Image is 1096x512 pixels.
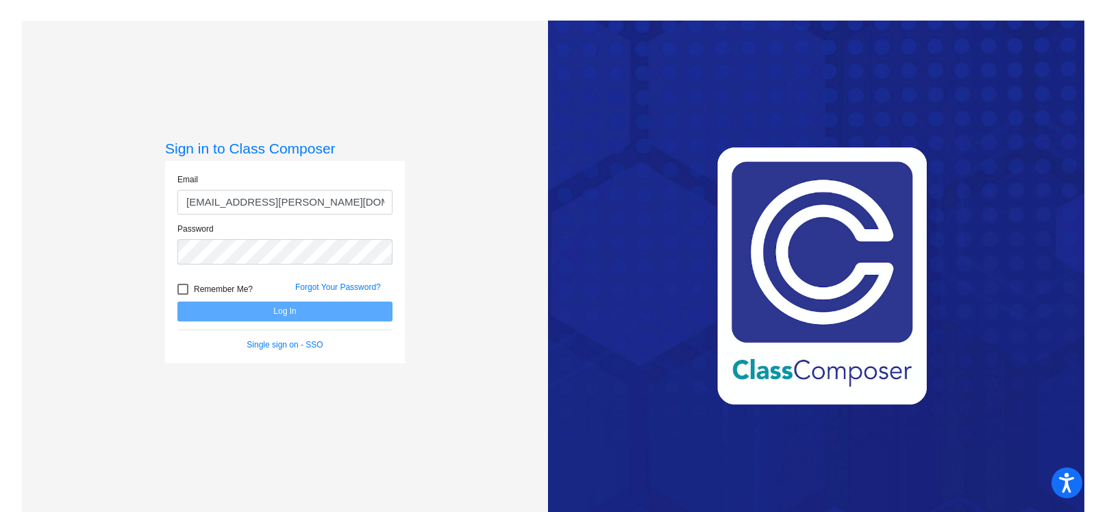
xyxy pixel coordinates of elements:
[177,302,393,321] button: Log In
[177,223,214,235] label: Password
[247,340,323,350] a: Single sign on - SSO
[165,140,405,157] h3: Sign in to Class Composer
[295,282,381,292] a: Forgot Your Password?
[177,173,198,186] label: Email
[194,281,253,297] span: Remember Me?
